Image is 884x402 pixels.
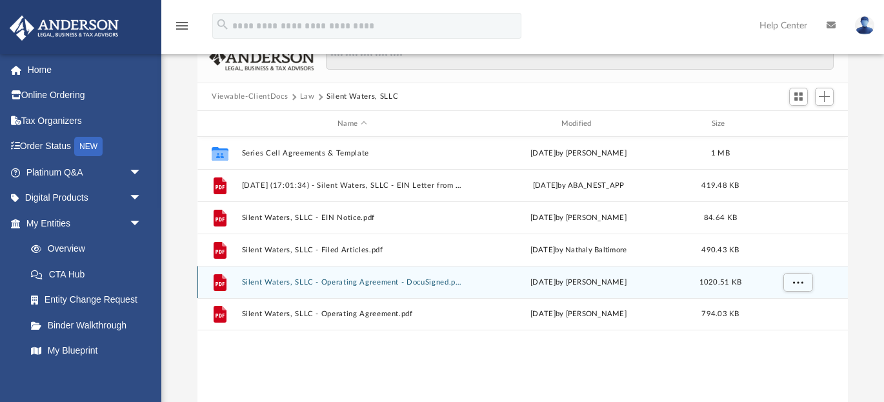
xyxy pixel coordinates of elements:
[9,159,161,185] a: Platinum Q&Aarrow_drop_down
[468,309,689,321] div: [DATE] by [PERSON_NAME]
[326,91,398,103] button: Silent Waters, SLLC
[9,134,161,160] a: Order StatusNEW
[9,210,161,236] a: My Entitiesarrow_drop_down
[216,17,230,32] i: search
[242,278,463,286] button: Silent Waters, SLLC - Operating Agreement - DocuSigned.pdf
[468,118,689,130] div: Modified
[783,273,813,292] button: More options
[468,148,689,159] div: [DATE] by [PERSON_NAME]
[18,261,161,287] a: CTA Hub
[695,118,747,130] div: Size
[6,15,123,41] img: Anderson Advisors Platinum Portal
[9,83,161,108] a: Online Ordering
[468,277,689,288] div: [DATE] by [PERSON_NAME]
[711,150,730,157] span: 1 MB
[18,338,155,364] a: My Blueprint
[815,88,834,106] button: Add
[18,287,161,313] a: Entity Change Request
[18,236,161,262] a: Overview
[174,18,190,34] i: menu
[242,214,463,222] button: Silent Waters, SLLC - EIN Notice.pdf
[242,149,463,157] button: Series Cell Agreements & Template
[129,210,155,237] span: arrow_drop_down
[203,118,236,130] div: id
[468,180,689,192] div: [DATE] by ABA_NEST_APP
[701,246,739,254] span: 490.43 KB
[242,310,463,319] button: Silent Waters, SLLC - Operating Agreement.pdf
[855,16,874,35] img: User Pic
[701,311,739,318] span: 794.03 KB
[242,246,463,254] button: Silent Waters, SLLC - Filed Articles.pdf
[326,45,834,70] input: Search files and folders
[9,108,161,134] a: Tax Organizers
[752,118,842,130] div: id
[74,137,103,156] div: NEW
[174,25,190,34] a: menu
[242,181,463,190] button: [DATE] (17:01:34) - Silent Waters, SLLC - EIN Letter from IRS.pdf
[9,57,161,83] a: Home
[468,245,689,256] div: [DATE] by Nathaly Baltimore
[300,91,315,103] button: Law
[129,185,155,212] span: arrow_drop_down
[212,91,288,103] button: Viewable-ClientDocs
[241,118,463,130] div: Name
[468,212,689,224] div: [DATE] by [PERSON_NAME]
[129,159,155,186] span: arrow_drop_down
[699,279,742,286] span: 1020.51 KB
[18,312,161,338] a: Binder Walkthrough
[789,88,809,106] button: Switch to Grid View
[701,182,739,189] span: 419.48 KB
[704,214,737,221] span: 84.64 KB
[9,185,161,211] a: Digital Productsarrow_drop_down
